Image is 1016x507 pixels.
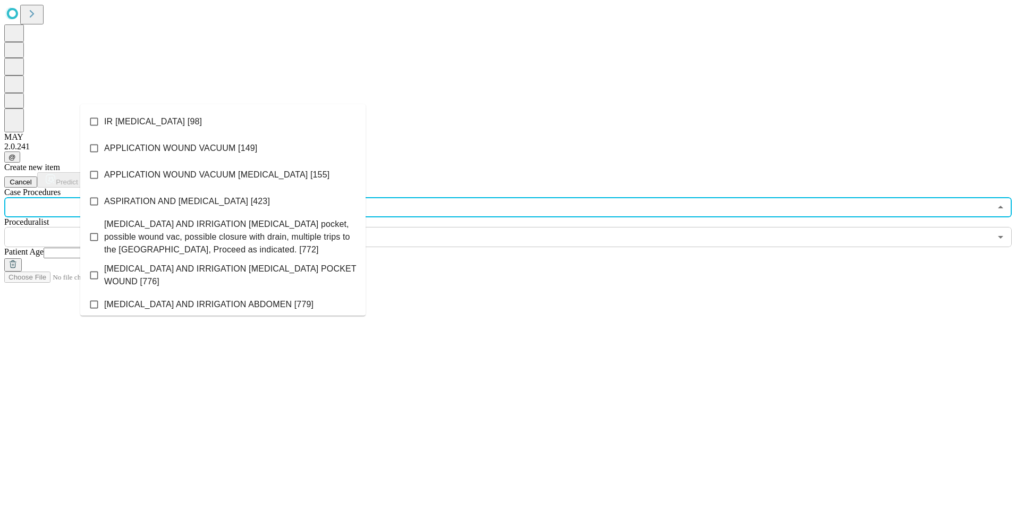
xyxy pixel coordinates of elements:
span: Create new item [4,163,60,172]
span: [MEDICAL_DATA] AND IRRIGATION [MEDICAL_DATA] POCKET WOUND [776] [104,263,357,288]
span: Proceduralist [4,217,49,226]
span: ASPIRATION AND [MEDICAL_DATA] [423] [104,195,270,208]
span: APPLICATION WOUND VACUUM [MEDICAL_DATA] [155] [104,168,329,181]
button: @ [4,151,20,163]
button: Close [993,200,1008,215]
div: MAY [4,132,1012,142]
span: APPLICATION WOUND VACUUM [149] [104,142,257,155]
span: [MEDICAL_DATA] AND IRRIGATION [MEDICAL_DATA] pocket, possible wound vac, possible closure with dr... [104,218,357,256]
span: Patient Age [4,247,44,256]
span: IR [MEDICAL_DATA] [98] [104,115,202,128]
span: Cancel [10,178,32,186]
button: Predict [37,172,86,188]
span: Scheduled Procedure [4,188,61,197]
div: 2.0.241 [4,142,1012,151]
span: @ [9,153,16,161]
button: Open [993,230,1008,244]
span: Predict [56,178,78,186]
span: [MEDICAL_DATA] AND IRRIGATION ABDOMEN [779] [104,298,314,311]
button: Cancel [4,176,37,188]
